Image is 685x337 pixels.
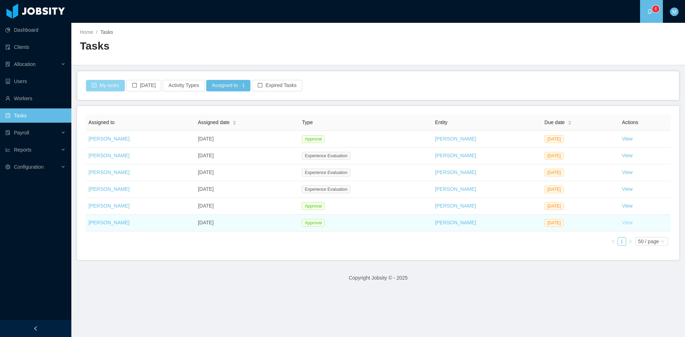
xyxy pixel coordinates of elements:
span: [DATE] [544,202,564,210]
i: icon: caret-up [233,119,237,122]
li: 1 [618,237,626,246]
span: Approval [302,219,324,227]
span: M [672,7,676,16]
button: icon: border[DATE] [126,80,161,91]
a: View [622,186,633,192]
span: Type [302,119,313,125]
a: [PERSON_NAME] [435,169,476,175]
a: [PERSON_NAME] [435,136,476,142]
i: icon: caret-down [233,122,237,124]
span: Approval [302,135,324,143]
sup: 6 [652,5,659,12]
span: Entity [435,119,447,125]
i: icon: bell [647,9,652,14]
span: Configuration [14,164,44,170]
div: Sort [232,119,237,124]
span: Approval [302,202,324,210]
a: View [622,136,633,142]
a: [PERSON_NAME] [435,220,476,225]
i: icon: left [611,239,615,244]
span: [DATE] [544,152,564,160]
td: [DATE] [195,198,299,215]
button: icon: check-squareMy tasks [86,80,125,91]
p: 6 [655,5,657,12]
td: [DATE] [195,164,299,181]
span: Allocation [14,61,36,67]
span: Due date [544,119,565,126]
span: Experience Evaluation [302,152,350,160]
a: icon: userWorkers [5,91,66,106]
td: [DATE] [195,215,299,231]
a: [PERSON_NAME] [435,203,476,209]
span: Assigned date [198,119,230,126]
div: 50 / page [638,238,659,245]
a: [PERSON_NAME] [88,169,130,175]
a: [PERSON_NAME] [435,186,476,192]
span: Actions [622,119,638,125]
span: [DATE] [544,219,564,227]
i: icon: line-chart [5,147,10,152]
a: View [622,153,633,158]
a: [PERSON_NAME] [88,186,130,192]
button: Activity Types [163,80,204,91]
span: [DATE] [544,135,564,143]
i: icon: solution [5,62,10,67]
span: Reports [14,147,31,153]
span: Experience Evaluation [302,185,350,193]
td: [DATE] [195,148,299,164]
button: icon: borderExpired Tasks [252,80,302,91]
i: icon: caret-down [568,122,572,124]
h2: Tasks [80,39,378,53]
i: icon: setting [5,164,10,169]
a: icon: robotUsers [5,74,66,88]
span: Tasks [100,29,113,35]
div: Sort [568,119,572,124]
button: Assigned to · 1 [206,80,251,91]
i: icon: down [660,239,665,244]
a: icon: profileTasks [5,108,66,123]
a: [PERSON_NAME] [88,203,130,209]
span: [DATE] [544,169,564,177]
a: icon: auditClients [5,40,66,54]
a: View [622,203,633,209]
a: [PERSON_NAME] [88,136,130,142]
a: View [622,220,633,225]
a: [PERSON_NAME] [88,220,130,225]
span: / [96,29,97,35]
a: icon: pie-chartDashboard [5,23,66,37]
span: [DATE] [544,185,564,193]
li: Previous Page [609,237,618,246]
a: [PERSON_NAME] [88,153,130,158]
span: Payroll [14,130,29,136]
a: Home [80,29,93,35]
a: [PERSON_NAME] [435,153,476,158]
footer: Copyright Jobsity © - 2025 [71,266,685,290]
a: 1 [618,238,626,245]
i: icon: right [628,239,633,244]
td: [DATE] [195,131,299,148]
li: Next Page [626,237,635,246]
i: icon: caret-up [568,119,572,122]
i: icon: file-protect [5,130,10,135]
span: Experience Evaluation [302,169,350,177]
td: [DATE] [195,181,299,198]
a: View [622,169,633,175]
span: Assigned to [88,119,115,125]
